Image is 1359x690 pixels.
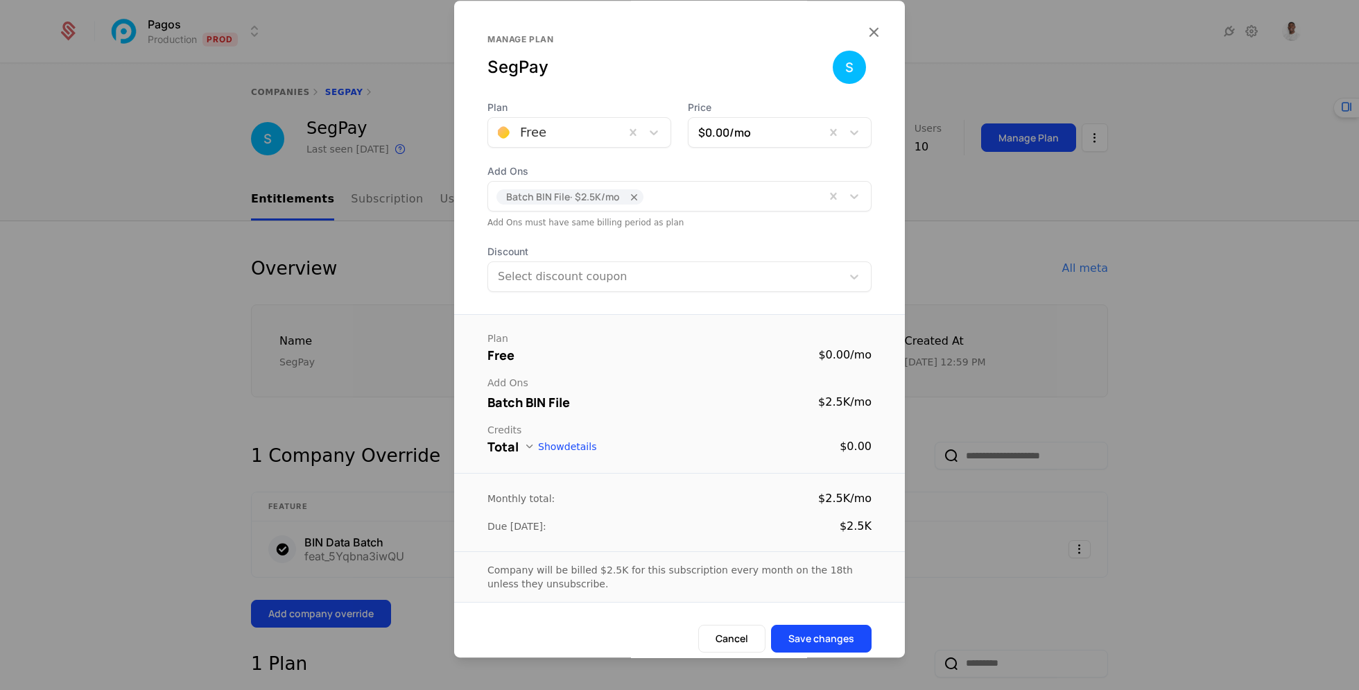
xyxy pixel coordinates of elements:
div: SegPay [487,56,833,78]
div: Free [487,345,514,365]
span: Discount [487,245,872,259]
div: Due [DATE]: [487,519,546,533]
div: Manage plan [487,34,833,45]
div: Company will be billed $2.5K for this subscription every month on the 18th unless they unsubscribe. [487,563,872,591]
div: $2.5K [840,518,872,535]
div: $2.5K / mo [818,490,872,507]
div: Credits [487,423,872,437]
span: Batch BIN File · $2.5K /mo [501,189,625,205]
div: Batch BIN File [487,393,570,412]
div: $0.00 / mo [818,347,872,363]
img: SegPay [833,51,866,84]
div: Plan [487,331,872,345]
div: $2.5K /mo [818,394,872,411]
span: Price [688,101,872,114]
span: Add Ons [487,164,872,178]
button: Cancel [698,625,765,653]
div: $0.00 [840,438,872,455]
button: Showdetails [524,441,596,452]
div: Monthly total: [487,492,555,506]
div: Add Ons must have same billing period as plan [487,217,872,228]
div: Add Ons [487,376,872,390]
div: Total [487,437,519,456]
span: Plan [487,101,671,114]
button: Save changes [771,625,872,653]
div: Remove [object Object] [625,189,643,205]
